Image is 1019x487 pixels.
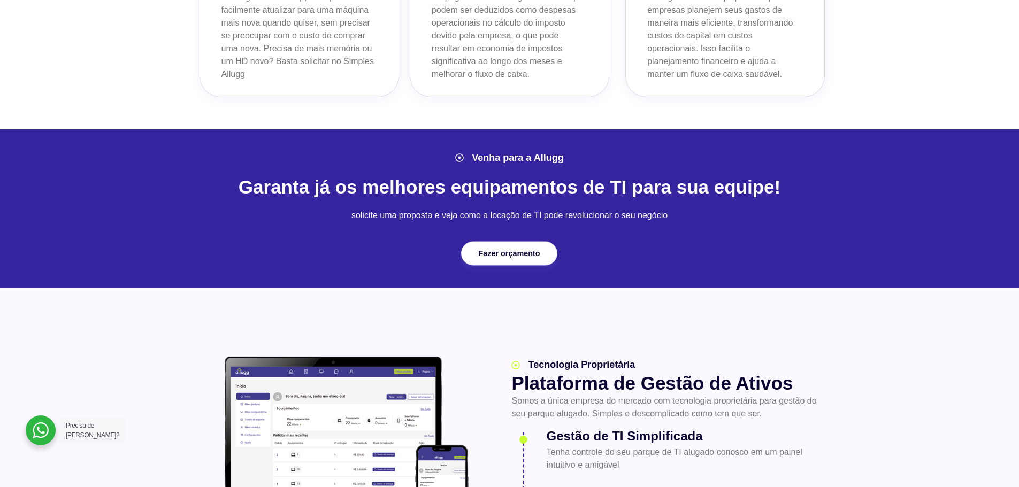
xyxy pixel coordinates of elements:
span: Fazer orçamento [479,250,540,257]
a: Fazer orçamento [461,242,557,266]
h3: Gestão de TI Simplificada [546,427,821,446]
h2: Plataforma de Gestão de Ativos [511,372,821,395]
p: Tenha controle do seu parque de TI alugado conosco em um painel intuitivo e amigável [546,446,821,471]
span: Tecnologia Proprietária [525,358,635,372]
div: Widget de chat [966,436,1019,487]
p: Somos a única empresa do mercado com tecnologia proprietária para gestão do seu parque alugado. S... [511,395,821,420]
iframe: Chat Widget [966,436,1019,487]
span: Venha para a Allugg [469,151,563,165]
h2: Garanta já os melhores equipamentos de TI para sua equipe! [194,176,825,198]
p: solicite uma proposta e veja como a locação de TI pode revolucionar o seu negócio [194,209,825,222]
span: Precisa de [PERSON_NAME]? [66,422,119,439]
